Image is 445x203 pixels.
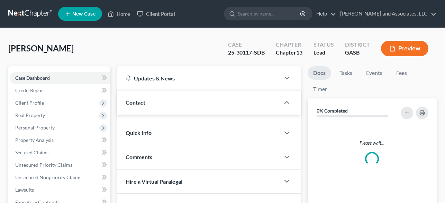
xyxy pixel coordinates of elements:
[391,66,413,80] a: Fees
[15,174,81,180] span: Unsecured Nonpriority Claims
[10,72,110,84] a: Case Dashboard
[334,66,358,80] a: Tasks
[10,84,110,97] a: Credit Report
[15,162,72,168] span: Unsecured Priority Claims
[104,8,134,20] a: Home
[15,149,48,155] span: Secured Claims
[276,41,302,49] div: Chapter
[381,41,428,56] button: Preview
[345,41,370,49] div: District
[126,75,272,82] div: Updates & News
[238,7,301,20] input: Search by name...
[361,66,388,80] a: Events
[337,8,436,20] a: [PERSON_NAME] and Associates, LLC
[72,11,96,17] span: New Case
[126,129,152,136] span: Quick Info
[313,8,336,20] a: Help
[317,108,348,114] strong: 0% Completed
[276,49,302,57] div: Chapter
[15,87,45,93] span: Credit Report
[308,66,331,80] a: Docs
[313,139,431,146] p: Please wait...
[15,112,45,118] span: Real Property
[15,125,55,130] span: Personal Property
[8,43,74,53] span: [PERSON_NAME]
[10,134,110,146] a: Property Analysis
[10,159,110,171] a: Unsecured Priority Claims
[308,83,333,96] a: Timer
[15,137,54,143] span: Property Analysis
[126,99,145,106] span: Contact
[15,75,50,81] span: Case Dashboard
[228,41,265,49] div: Case
[10,184,110,196] a: Lawsuits
[296,49,302,56] span: 13
[15,100,44,106] span: Client Profile
[15,187,34,193] span: Lawsuits
[345,49,370,57] div: GASB
[126,154,152,160] span: Comments
[134,8,179,20] a: Client Portal
[314,41,334,49] div: Status
[10,171,110,184] a: Unsecured Nonpriority Claims
[126,178,182,185] span: Hire a Virtual Paralegal
[314,49,334,57] div: Lead
[10,146,110,159] a: Secured Claims
[228,49,265,57] div: 25-30117-SDB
